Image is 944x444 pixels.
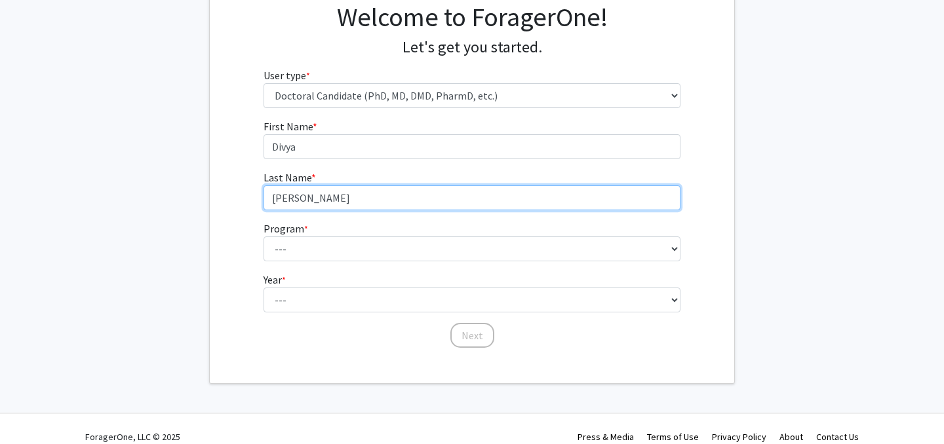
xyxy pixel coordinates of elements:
[264,38,681,57] h4: Let's get you started.
[264,171,311,184] span: Last Name
[264,120,313,133] span: First Name
[264,221,308,236] label: Program
[647,431,699,443] a: Terms of Use
[779,431,803,443] a: About
[450,323,494,348] button: Next
[264,1,681,33] h1: Welcome to ForagerOne!
[816,431,859,443] a: Contact Us
[264,67,310,83] label: User type
[264,272,286,287] label: Year
[578,431,634,443] a: Press & Media
[10,385,56,434] iframe: Chat
[712,431,766,443] a: Privacy Policy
